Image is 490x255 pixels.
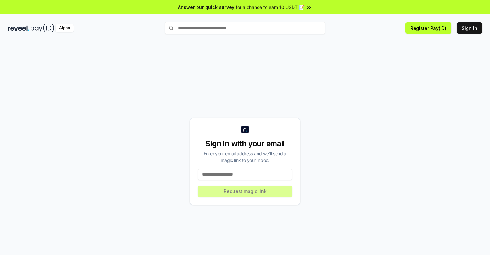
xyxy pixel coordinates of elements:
div: Enter your email address and we’ll send a magic link to your inbox. [198,150,292,164]
img: logo_small [241,126,249,133]
div: Sign in with your email [198,139,292,149]
img: pay_id [31,24,54,32]
span: Answer our quick survey [178,4,234,11]
button: Register Pay(ID) [405,22,451,34]
span: for a chance to earn 10 USDT 📝 [236,4,304,11]
div: Alpha [56,24,74,32]
img: reveel_dark [8,24,29,32]
button: Sign In [457,22,482,34]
